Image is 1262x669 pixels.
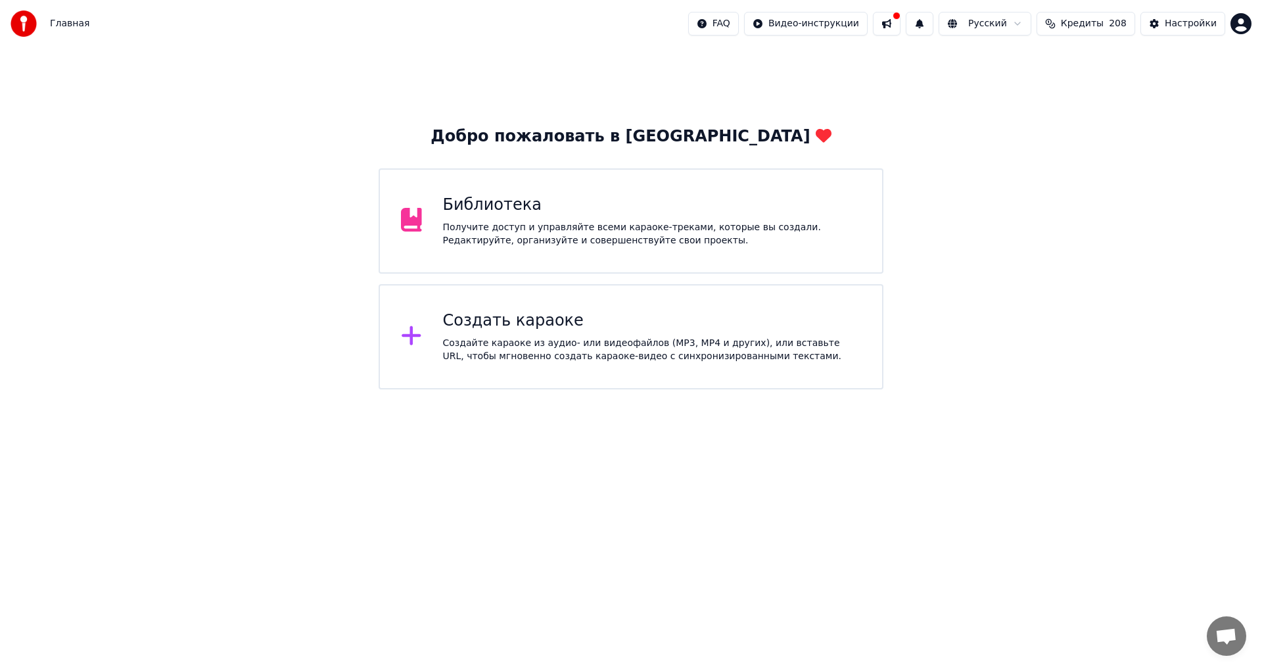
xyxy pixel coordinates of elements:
[443,337,862,363] div: Создайте караоке из аудио- или видеофайлов (MP3, MP4 и других), или вставьте URL, чтобы мгновенно...
[744,12,868,36] button: Видео-инструкции
[1165,17,1217,30] div: Настройки
[443,195,862,216] div: Библиотека
[431,126,831,147] div: Добро пожаловать в [GEOGRAPHIC_DATA]
[1037,12,1135,36] button: Кредиты208
[1207,616,1246,656] div: Открытый чат
[11,11,37,37] img: youka
[443,310,862,332] div: Создать караоке
[443,221,862,247] div: Получите доступ и управляйте всеми караоке-треками, которые вы создали. Редактируйте, организуйте...
[50,17,89,30] span: Главная
[1109,17,1127,30] span: 208
[1061,17,1104,30] span: Кредиты
[1140,12,1225,36] button: Настройки
[688,12,739,36] button: FAQ
[50,17,89,30] nav: breadcrumb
